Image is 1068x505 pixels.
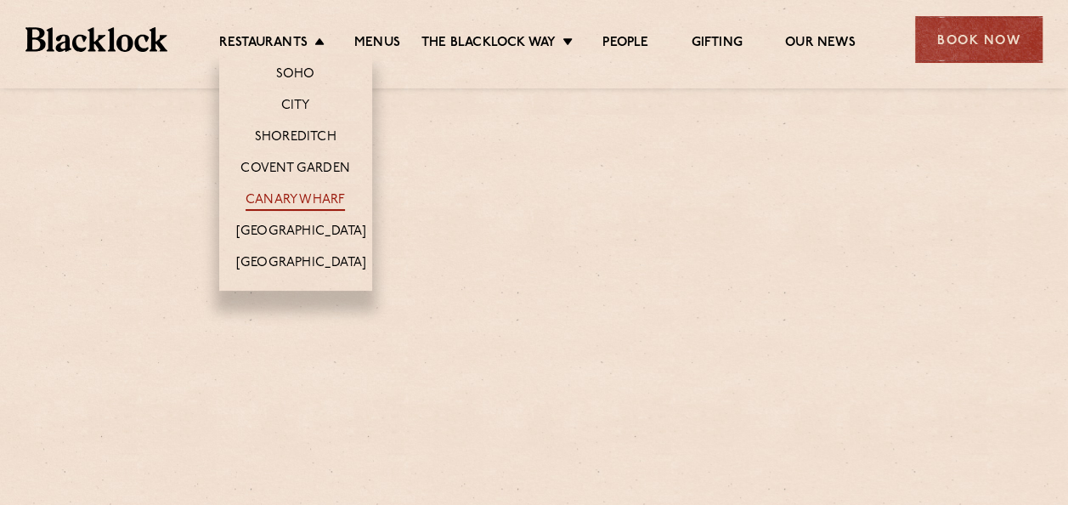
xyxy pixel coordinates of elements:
[255,129,336,148] a: Shoreditch
[602,35,648,54] a: People
[236,255,366,274] a: [GEOGRAPHIC_DATA]
[785,35,856,54] a: Our News
[281,98,310,116] a: City
[421,35,556,54] a: The Blacklock Way
[915,16,1043,63] div: Book Now
[25,27,167,51] img: BL_Textured_Logo-footer-cropped.svg
[276,66,315,85] a: Soho
[240,161,350,179] a: Covent Garden
[219,35,308,54] a: Restaurants
[354,35,400,54] a: Menus
[246,192,345,211] a: Canary Wharf
[691,35,742,54] a: Gifting
[236,224,366,242] a: [GEOGRAPHIC_DATA]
